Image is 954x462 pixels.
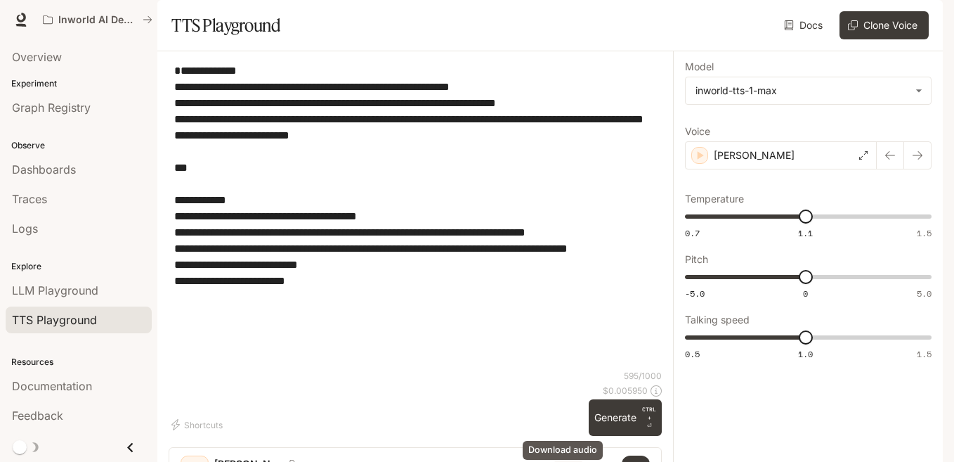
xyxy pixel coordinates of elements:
p: CTRL + [642,405,656,422]
span: 0.7 [685,227,700,239]
span: -5.0 [685,288,705,300]
div: inworld-tts-1-max [695,84,908,98]
p: Inworld AI Demos [58,14,137,26]
p: $ 0.005950 [603,385,648,397]
p: Pitch [685,255,708,264]
button: Shortcuts [169,413,228,436]
div: Download audio [523,441,603,460]
span: 1.0 [798,348,813,360]
p: Model [685,62,714,72]
p: 595 / 1000 [624,370,662,382]
button: GenerateCTRL +⏎ [589,399,662,436]
div: inworld-tts-1-max [686,77,931,104]
span: 0 [803,288,808,300]
p: ⏎ [642,405,656,430]
p: [PERSON_NAME] [714,148,795,162]
p: Talking speed [685,315,750,325]
button: All workspaces [37,6,159,34]
a: Docs [781,11,828,39]
span: 0.5 [685,348,700,360]
h1: TTS Playground [171,11,280,39]
span: 5.0 [917,288,932,300]
button: Clone Voice [839,11,929,39]
span: 1.1 [798,227,813,239]
p: Temperature [685,194,744,204]
span: 1.5 [917,227,932,239]
span: 1.5 [917,348,932,360]
p: Voice [685,127,710,136]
